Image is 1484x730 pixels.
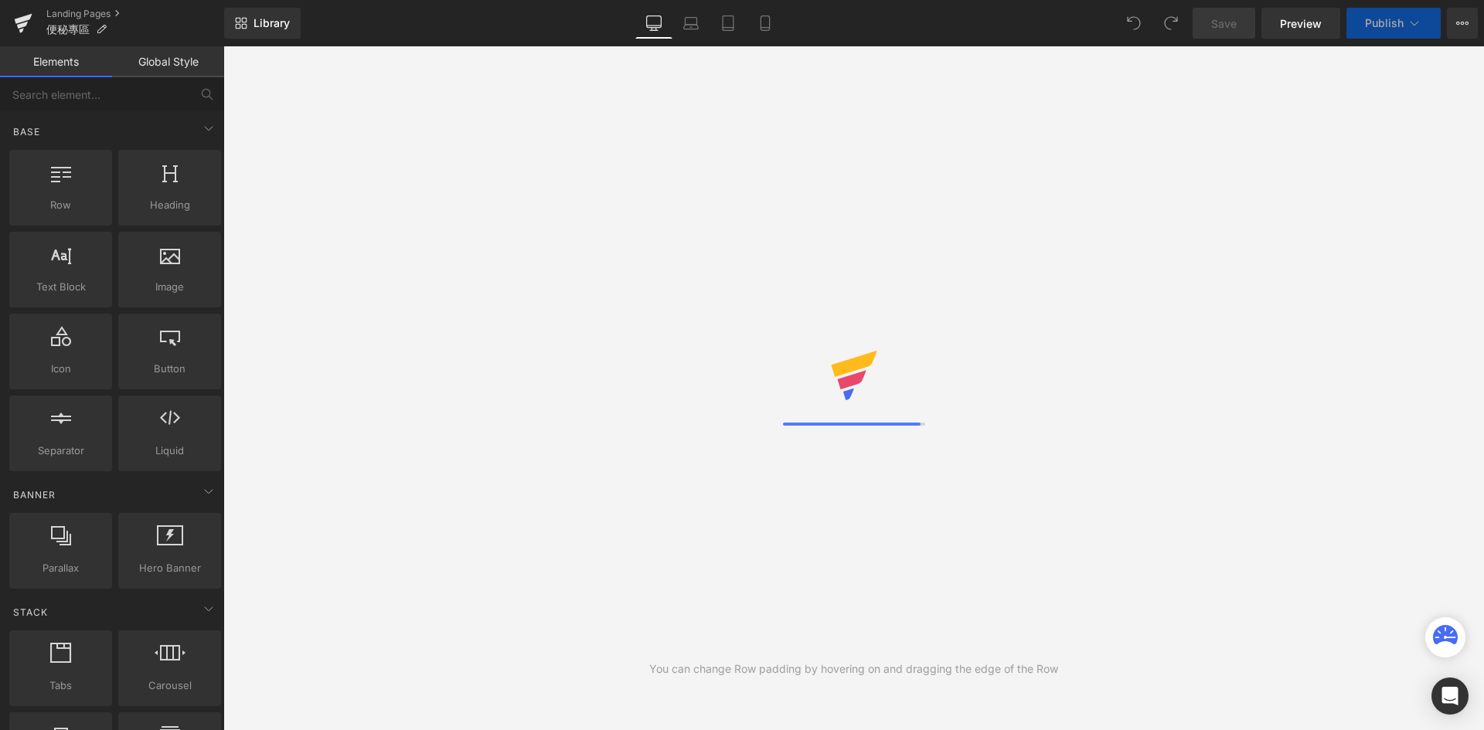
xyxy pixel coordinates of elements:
button: Redo [1156,8,1186,39]
span: 便秘專區 [46,23,90,36]
span: Banner [12,487,57,502]
span: Image [123,279,216,295]
span: Tabs [14,677,107,694]
a: Preview [1261,8,1340,39]
span: Row [14,197,107,213]
a: Laptop [672,8,710,39]
span: Stack [12,605,49,620]
div: Open Intercom Messenger [1431,677,1469,715]
a: Landing Pages [46,8,224,20]
span: Save [1211,15,1237,32]
a: Mobile [747,8,784,39]
div: You can change Row padding by hovering on and dragging the edge of the Row [649,660,1058,677]
span: Hero Banner [123,560,216,576]
span: Separator [14,443,107,459]
button: Undo [1118,8,1149,39]
a: New Library [224,8,301,39]
button: Publish [1346,8,1441,39]
span: Text Block [14,279,107,295]
span: Publish [1365,17,1404,29]
span: Icon [14,361,107,377]
span: Heading [123,197,216,213]
a: Global Style [112,46,224,77]
span: Parallax [14,560,107,576]
span: Carousel [123,677,216,694]
a: Desktop [635,8,672,39]
span: Library [254,16,290,30]
span: Base [12,124,42,139]
button: More [1447,8,1478,39]
a: Tablet [710,8,747,39]
span: Button [123,361,216,377]
span: Preview [1280,15,1322,32]
span: Liquid [123,443,216,459]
